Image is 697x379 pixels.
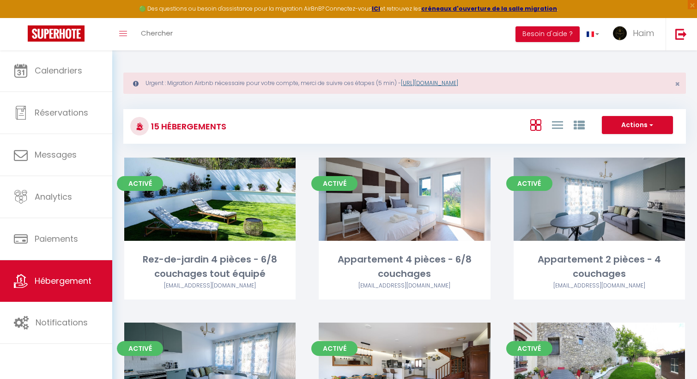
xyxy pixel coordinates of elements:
[123,73,686,94] div: Urgent : Migration Airbnb nécessaire pour votre compte, merci de suivre ces étapes (5 min) -
[311,341,358,356] span: Activé
[35,275,91,287] span: Hébergement
[675,28,687,40] img: logout
[35,149,77,160] span: Messages
[633,27,654,39] span: Haim
[319,252,490,281] div: Appartement 4 pièces - 6/8 couchages
[28,25,85,42] img: Super Booking
[35,65,82,76] span: Calendriers
[319,281,490,290] div: Airbnb
[530,117,541,132] a: Vue en Box
[36,317,88,328] span: Notifications
[124,252,296,281] div: Rez-de-jardin 4 pièces - 6/8 couchages tout équipé
[311,176,358,191] span: Activé
[675,78,680,90] span: ×
[514,252,685,281] div: Appartement 2 pièces - 4 couchages
[552,117,563,132] a: Vue en Liste
[606,18,666,50] a: ... Haim
[141,28,173,38] span: Chercher
[515,26,580,42] button: Besoin d'aide ?
[401,79,458,87] a: [URL][DOMAIN_NAME]
[602,116,673,134] button: Actions
[149,116,226,137] h3: 15 Hébergements
[675,80,680,88] button: Close
[117,341,163,356] span: Activé
[613,26,627,40] img: ...
[124,281,296,290] div: Airbnb
[506,176,552,191] span: Activé
[7,4,35,31] button: Ouvrir le widget de chat LiveChat
[574,117,585,132] a: Vue par Groupe
[421,5,557,12] a: créneaux d'ouverture de la salle migration
[35,233,78,245] span: Paiements
[514,281,685,290] div: Airbnb
[35,107,88,118] span: Réservations
[35,191,72,202] span: Analytics
[117,176,163,191] span: Activé
[506,341,552,356] span: Activé
[134,18,180,50] a: Chercher
[372,5,380,12] a: ICI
